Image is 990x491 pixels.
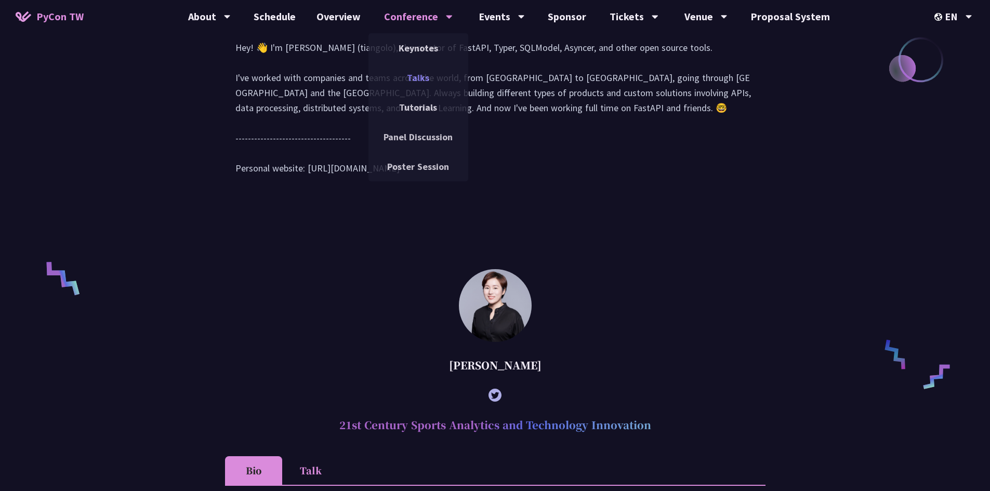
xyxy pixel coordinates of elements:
[225,350,765,381] div: [PERSON_NAME]
[459,269,532,342] img: Tica Lin
[5,4,94,30] a: PyCon TW
[368,36,468,60] a: Keynotes
[235,40,755,186] div: Hey! 👋 I'm [PERSON_NAME] (tiangolo), the creator of FastAPI, Typer, SQLModel, Asyncer, and other ...
[368,65,468,90] a: Talks
[934,13,945,21] img: Locale Icon
[36,9,84,24] span: PyCon TW
[225,456,282,485] li: Bio
[225,409,765,441] h2: 21st Century Sports Analytics and Technology Innovation
[282,456,339,485] li: Talk
[368,125,468,149] a: Panel Discussion
[16,11,31,22] img: Home icon of PyCon TW 2025
[368,154,468,179] a: Poster Session
[368,95,468,120] a: Tutorials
